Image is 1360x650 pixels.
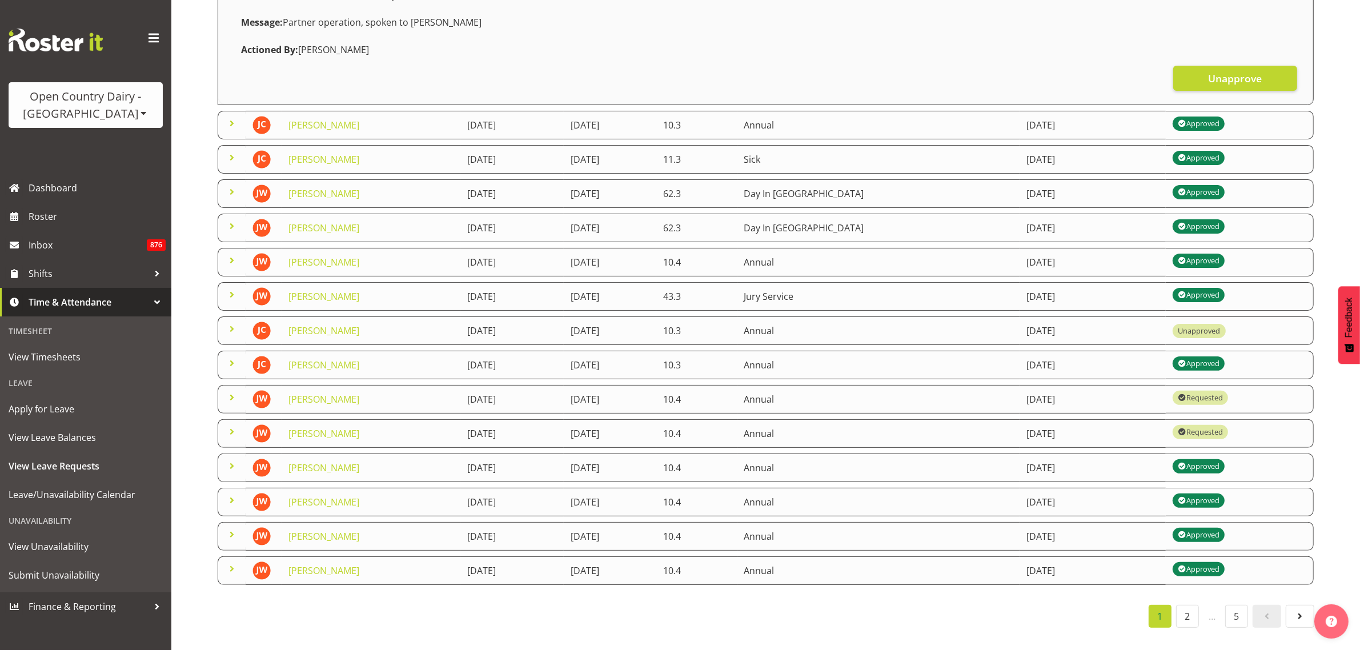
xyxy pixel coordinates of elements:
[737,454,1020,482] td: Annual
[288,222,359,234] a: [PERSON_NAME]
[656,282,737,311] td: 43.3
[737,385,1020,414] td: Annual
[656,145,737,174] td: 11.3
[20,88,151,122] div: Open Country Dairy - [GEOGRAPHIC_DATA]
[3,509,169,532] div: Unavailability
[460,248,564,276] td: [DATE]
[656,556,737,585] td: 10.4
[564,145,656,174] td: [DATE]
[564,248,656,276] td: [DATE]
[234,9,1297,36] div: Partner operation, spoken to [PERSON_NAME]
[460,454,564,482] td: [DATE]
[1178,151,1219,164] div: Approved
[29,236,147,254] span: Inbox
[252,287,271,306] img: john-walters8189.jpg
[656,488,737,516] td: 10.4
[1178,459,1219,473] div: Approved
[656,522,737,551] td: 10.4
[656,419,737,448] td: 10.4
[656,248,737,276] td: 10.4
[656,214,737,242] td: 62.3
[1020,111,1165,139] td: [DATE]
[1326,616,1337,627] img: help-xxl-2.png
[1020,214,1165,242] td: [DATE]
[564,351,656,379] td: [DATE]
[1020,556,1165,585] td: [DATE]
[9,348,163,366] span: View Timesheets
[288,359,359,371] a: [PERSON_NAME]
[737,316,1020,345] td: Annual
[1020,282,1165,311] td: [DATE]
[1020,248,1165,276] td: [DATE]
[147,239,166,251] span: 876
[460,488,564,516] td: [DATE]
[564,419,656,448] td: [DATE]
[1176,605,1199,628] a: 2
[241,43,298,56] strong: Actioned By:
[252,424,271,443] img: john-walters8189.jpg
[288,290,359,303] a: [PERSON_NAME]
[288,427,359,440] a: [PERSON_NAME]
[9,29,103,51] img: Rosterit website logo
[1020,454,1165,482] td: [DATE]
[737,351,1020,379] td: Annual
[656,385,737,414] td: 10.4
[1020,522,1165,551] td: [DATE]
[564,111,656,139] td: [DATE]
[29,294,149,311] span: Time & Attendance
[1178,356,1219,370] div: Approved
[288,530,359,543] a: [PERSON_NAME]
[737,248,1020,276] td: Annual
[234,36,1297,63] div: [PERSON_NAME]
[3,319,169,343] div: Timesheet
[1178,425,1222,439] div: Requested
[1178,219,1219,233] div: Approved
[737,556,1020,585] td: Annual
[9,400,163,418] span: Apply for Leave
[737,214,1020,242] td: Day In [GEOGRAPHIC_DATA]
[1178,493,1219,507] div: Approved
[1173,66,1297,91] button: Unapprove
[288,324,359,337] a: [PERSON_NAME]
[3,452,169,480] a: View Leave Requests
[1020,419,1165,448] td: [DATE]
[460,556,564,585] td: [DATE]
[460,282,564,311] td: [DATE]
[460,316,564,345] td: [DATE]
[564,488,656,516] td: [DATE]
[1225,605,1248,628] a: 5
[9,538,163,555] span: View Unavailability
[1208,71,1262,86] span: Unapprove
[9,567,163,584] span: Submit Unavailability
[288,393,359,406] a: [PERSON_NAME]
[564,385,656,414] td: [DATE]
[564,454,656,482] td: [DATE]
[252,561,271,580] img: john-walters8189.jpg
[460,419,564,448] td: [DATE]
[1178,562,1219,576] div: Approved
[29,179,166,196] span: Dashboard
[737,179,1020,208] td: Day In [GEOGRAPHIC_DATA]
[1178,254,1219,267] div: Approved
[3,532,169,561] a: View Unavailability
[656,351,737,379] td: 10.3
[1178,326,1220,336] div: Unapproved
[252,150,271,168] img: john-cottingham8383.jpg
[564,316,656,345] td: [DATE]
[9,429,163,446] span: View Leave Balances
[564,179,656,208] td: [DATE]
[29,598,149,615] span: Finance & Reporting
[252,390,271,408] img: john-walters8189.jpg
[252,253,271,271] img: john-walters8189.jpg
[564,522,656,551] td: [DATE]
[3,561,169,589] a: Submit Unavailability
[3,343,169,371] a: View Timesheets
[288,119,359,131] a: [PERSON_NAME]
[288,153,359,166] a: [PERSON_NAME]
[288,564,359,577] a: [PERSON_NAME]
[1178,288,1219,302] div: Approved
[1338,286,1360,364] button: Feedback - Show survey
[252,184,271,203] img: john-walters8189.jpg
[252,527,271,545] img: john-walters8189.jpg
[3,371,169,395] div: Leave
